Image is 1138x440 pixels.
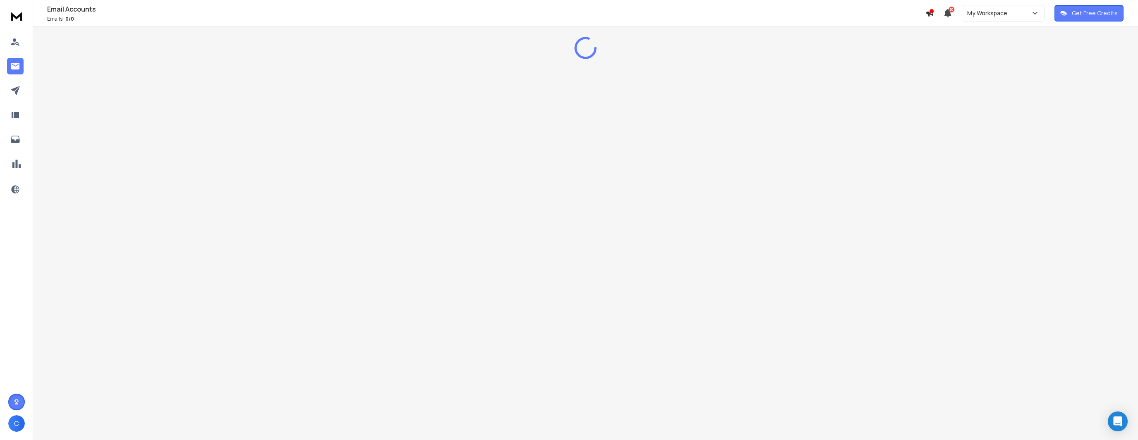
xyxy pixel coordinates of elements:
button: C [8,415,25,432]
span: 50 [949,7,954,12]
p: My Workspace [967,9,1011,17]
p: Get Free Credits [1072,9,1118,17]
h1: Email Accounts [47,4,925,14]
span: 0 / 0 [65,15,74,22]
img: logo [8,8,25,24]
p: Emails : [47,16,925,22]
button: Get Free Credits [1054,5,1124,22]
div: Open Intercom Messenger [1108,411,1128,431]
